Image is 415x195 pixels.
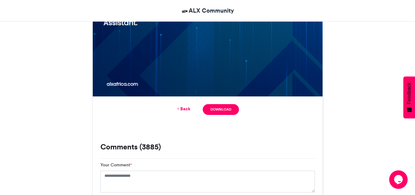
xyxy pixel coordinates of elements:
[181,6,234,15] a: ALX Community
[389,170,409,189] iframe: chat widget
[100,162,132,168] label: Your Comment
[203,104,239,115] a: Download
[176,106,190,112] a: Back
[403,76,415,118] button: Feedback - Show survey
[406,83,412,104] span: Feedback
[181,7,189,15] img: ALX Community
[100,143,315,151] h3: Comments (3885)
